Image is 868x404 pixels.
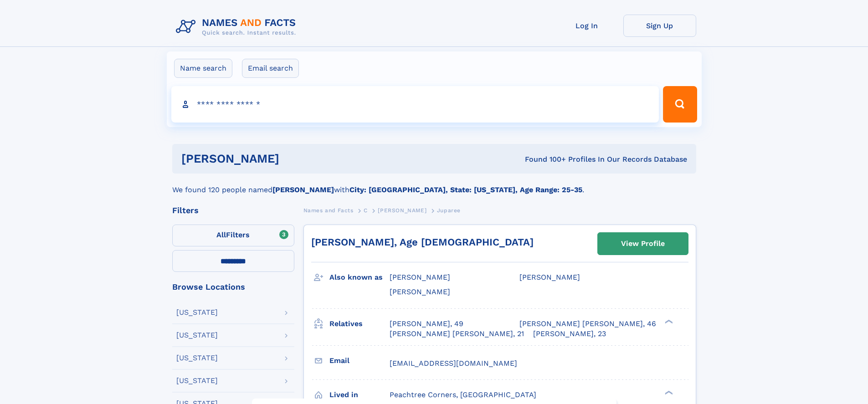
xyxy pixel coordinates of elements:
[172,283,294,291] div: Browse Locations
[519,273,580,281] span: [PERSON_NAME]
[272,185,334,194] b: [PERSON_NAME]
[402,154,687,164] div: Found 100+ Profiles In Our Records Database
[519,319,656,329] a: [PERSON_NAME] [PERSON_NAME], 46
[663,86,697,123] button: Search Button
[172,174,696,195] div: We found 120 people named with .
[329,387,390,403] h3: Lived in
[364,207,368,214] span: C
[176,377,218,384] div: [US_STATE]
[329,270,390,285] h3: Also known as
[176,332,218,339] div: [US_STATE]
[390,329,524,339] a: [PERSON_NAME] [PERSON_NAME], 21
[329,353,390,368] h3: Email
[172,15,303,39] img: Logo Names and Facts
[598,233,688,255] a: View Profile
[303,205,354,216] a: Names and Facts
[349,185,582,194] b: City: [GEOGRAPHIC_DATA], State: [US_STATE], Age Range: 25-35
[364,205,368,216] a: C
[216,230,226,239] span: All
[172,206,294,215] div: Filters
[329,316,390,332] h3: Relatives
[176,309,218,316] div: [US_STATE]
[181,153,402,164] h1: [PERSON_NAME]
[378,207,426,214] span: [PERSON_NAME]
[533,329,606,339] a: [PERSON_NAME], 23
[437,207,461,214] span: Juparee
[172,225,294,246] label: Filters
[390,287,450,296] span: [PERSON_NAME]
[621,233,665,254] div: View Profile
[390,319,463,329] a: [PERSON_NAME], 49
[311,236,534,248] a: [PERSON_NAME], Age [DEMOGRAPHIC_DATA]
[623,15,696,37] a: Sign Up
[171,86,659,123] input: search input
[390,359,517,368] span: [EMAIL_ADDRESS][DOMAIN_NAME]
[378,205,426,216] a: [PERSON_NAME]
[663,318,673,324] div: ❯
[174,59,232,78] label: Name search
[550,15,623,37] a: Log In
[242,59,299,78] label: Email search
[390,273,450,281] span: [PERSON_NAME]
[176,354,218,362] div: [US_STATE]
[390,390,536,399] span: Peachtree Corners, [GEOGRAPHIC_DATA]
[663,389,673,395] div: ❯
